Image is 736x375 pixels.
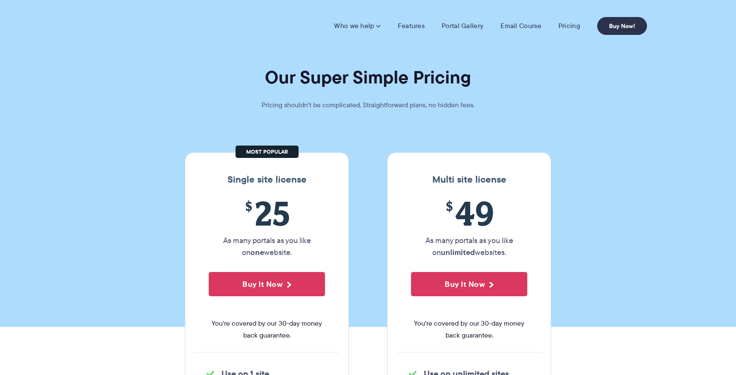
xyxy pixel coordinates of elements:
[209,318,325,341] span: You're covered by our 30-day money back guarantee.
[398,22,425,30] a: Features
[240,99,496,111] p: Pricing shouldn't be complicated. Straightforward plans, no hidden fees.
[250,246,264,258] strong: one
[500,22,541,30] a: Email Course
[441,246,475,258] strong: unlimited
[209,194,325,232] span: 25
[411,194,527,232] span: 49
[442,22,483,30] a: Portal Gallery
[597,17,647,35] a: Buy Now!
[194,174,340,185] h3: Single site license
[558,22,580,30] a: Pricing
[411,318,527,341] span: You're covered by our 30-day money back guarantee.
[334,22,380,30] a: Who we help
[209,235,325,258] p: As many portals as you like on website.
[411,235,527,258] p: As many portals as you like on websites.
[209,272,325,296] button: Buy It Now
[411,272,527,296] button: Buy It Now
[396,174,542,185] h3: Multi site license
